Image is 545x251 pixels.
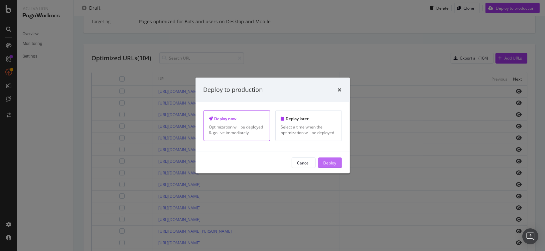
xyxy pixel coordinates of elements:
div: times [338,86,342,94]
div: Select a time when the optimization will be deployed [281,124,336,135]
div: Deploy later [281,116,336,122]
button: Deploy [318,157,342,168]
button: Cancel [292,157,316,168]
div: modal [196,78,350,173]
div: Open Intercom Messenger [522,228,538,244]
div: Deploy to production [204,86,263,94]
div: Optimization will be deployed & go live immediately [209,124,264,135]
div: Deploy now [209,116,264,122]
div: Deploy [324,160,337,165]
div: Cancel [297,160,310,165]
